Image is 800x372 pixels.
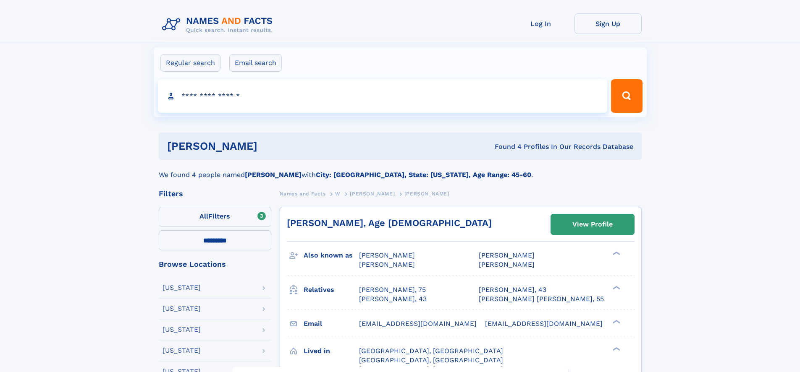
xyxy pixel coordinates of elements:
[287,218,492,228] a: [PERSON_NAME], Age [DEMOGRAPHIC_DATA]
[163,326,201,333] div: [US_STATE]
[159,160,642,180] div: We found 4 people named with .
[359,251,415,259] span: [PERSON_NAME]
[335,191,341,197] span: W
[611,285,621,290] div: ❯
[304,283,359,297] h3: Relatives
[479,251,535,259] span: [PERSON_NAME]
[359,294,427,304] a: [PERSON_NAME], 43
[485,320,603,328] span: [EMAIL_ADDRESS][DOMAIN_NAME]
[611,251,621,256] div: ❯
[574,13,642,34] a: Sign Up
[359,260,415,268] span: [PERSON_NAME]
[350,188,395,199] a: [PERSON_NAME]
[229,54,282,72] label: Email search
[479,294,604,304] a: [PERSON_NAME] [PERSON_NAME], 55
[163,347,201,354] div: [US_STATE]
[350,191,395,197] span: [PERSON_NAME]
[611,346,621,351] div: ❯
[507,13,574,34] a: Log In
[479,285,546,294] a: [PERSON_NAME], 43
[159,190,271,198] div: Filters
[167,141,376,151] h1: [PERSON_NAME]
[158,79,608,113] input: search input
[160,54,220,72] label: Regular search
[304,344,359,358] h3: Lived in
[163,284,201,291] div: [US_STATE]
[611,319,621,324] div: ❯
[359,356,503,364] span: [GEOGRAPHIC_DATA], [GEOGRAPHIC_DATA]
[245,171,302,179] b: [PERSON_NAME]
[163,305,201,312] div: [US_STATE]
[404,191,449,197] span: [PERSON_NAME]
[359,320,477,328] span: [EMAIL_ADDRESS][DOMAIN_NAME]
[159,13,280,36] img: Logo Names and Facts
[304,248,359,263] h3: Also known as
[611,79,642,113] button: Search Button
[335,188,341,199] a: W
[551,214,634,234] a: View Profile
[280,188,326,199] a: Names and Facts
[479,260,535,268] span: [PERSON_NAME]
[359,285,426,294] a: [PERSON_NAME], 75
[304,317,359,331] h3: Email
[199,212,208,220] span: All
[376,142,633,151] div: Found 4 Profiles In Our Records Database
[316,171,531,179] b: City: [GEOGRAPHIC_DATA], State: [US_STATE], Age Range: 45-60
[572,215,613,234] div: View Profile
[359,347,503,355] span: [GEOGRAPHIC_DATA], [GEOGRAPHIC_DATA]
[159,207,271,227] label: Filters
[159,260,271,268] div: Browse Locations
